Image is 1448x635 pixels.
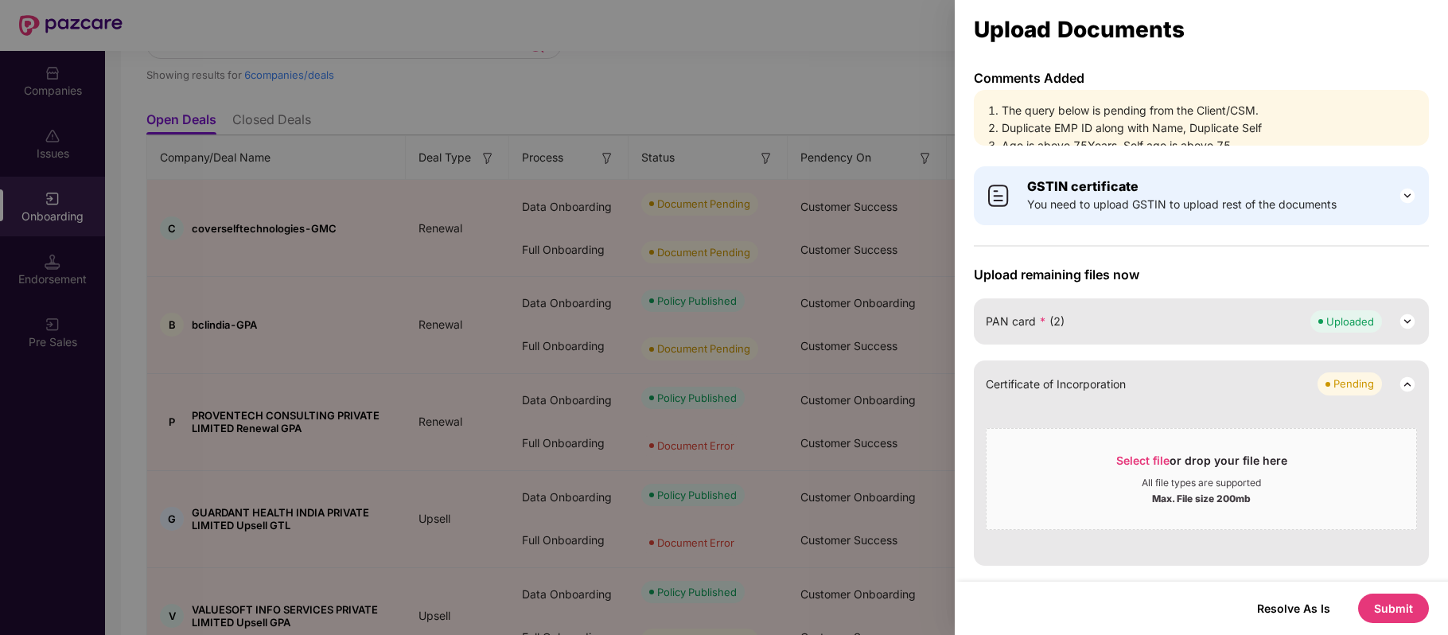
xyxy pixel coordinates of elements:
[1142,477,1261,489] div: All file types are supported
[1002,102,1417,119] li: The query below is pending from the Client/CSM.
[1241,598,1346,619] button: Resolve As Is
[1398,186,1417,205] img: svg+xml;base64,PHN2ZyB3aWR0aD0iMjQiIGhlaWdodD0iMjQiIHZpZXdCb3g9IjAgMCAyNCAyNCIgZmlsbD0ibm9uZSIgeG...
[986,313,1065,330] span: PAN card (2)
[986,376,1126,393] span: Certificate of Incorporation
[1027,196,1337,213] span: You need to upload GSTIN to upload rest of the documents
[1116,454,1170,467] span: Select file
[974,70,1429,86] p: Comments Added
[974,21,1429,38] div: Upload Documents
[1116,453,1287,477] div: or drop your file here
[974,267,1429,282] span: Upload remaining files now
[1152,489,1251,505] div: Max. File size 200mb
[1358,594,1429,623] button: Submit
[1398,375,1417,394] img: svg+xml;base64,PHN2ZyB3aWR0aD0iMjQiIGhlaWdodD0iMjQiIHZpZXdCb3g9IjAgMCAyNCAyNCIgZmlsbD0ibm9uZSIgeG...
[986,183,1011,208] img: svg+xml;base64,PHN2ZyB4bWxucz0iaHR0cDovL3d3dy53My5vcmcvMjAwMC9zdmciIHdpZHRoPSI0MCIgaGVpZ2h0PSI0MC...
[1333,376,1374,392] div: Pending
[1027,178,1139,194] b: GSTIN certificate
[1002,119,1417,137] li: Duplicate EMP ID along with Name, Duplicate Self
[1002,137,1417,154] li: Age is above 75Years, Self age is above 75
[987,441,1416,517] span: Select fileor drop your file hereAll file types are supportedMax. File size 200mb
[1326,314,1374,329] div: Uploaded
[1398,312,1417,331] img: svg+xml;base64,PHN2ZyB3aWR0aD0iMjQiIGhlaWdodD0iMjQiIHZpZXdCb3g9IjAgMCAyNCAyNCIgZmlsbD0ibm9uZSIgeG...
